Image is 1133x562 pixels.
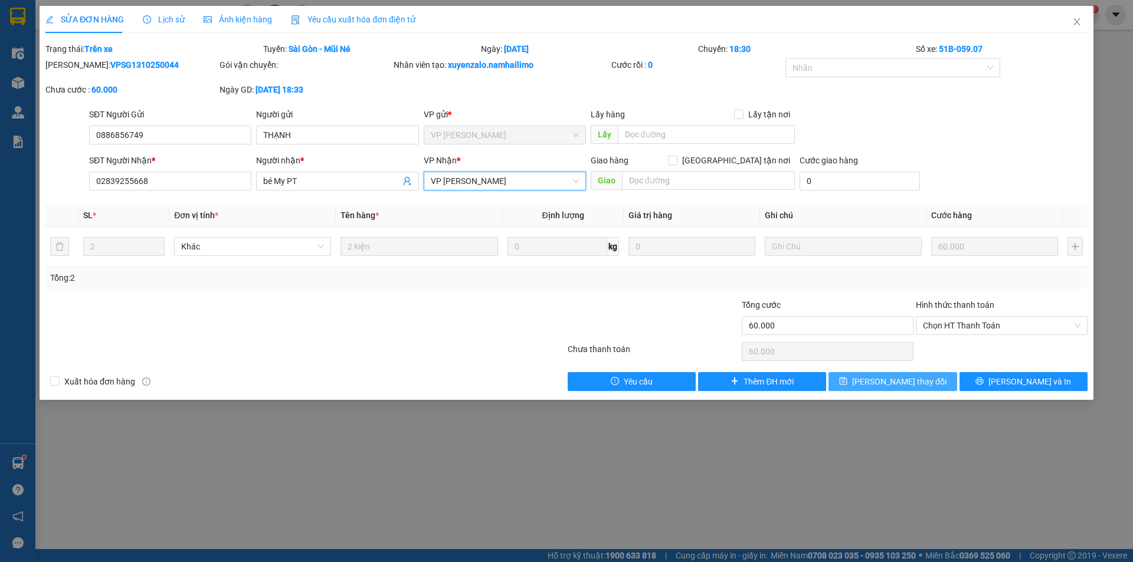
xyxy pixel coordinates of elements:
span: Tổng cước [742,300,781,310]
div: 0348072947 [113,52,208,69]
span: Cước hàng [931,211,972,220]
div: Chưa thanh toán [566,343,741,363]
div: Tổng: 2 [50,271,437,284]
span: printer [975,377,984,386]
div: trinh [113,38,208,52]
div: Nhân viên tạo: [394,58,609,71]
button: delete [50,237,69,256]
span: Gửi: [10,11,28,24]
div: Gói vận chuyển: [220,58,391,71]
div: Ngày: [480,42,698,55]
div: Cước rồi : [611,58,783,71]
b: [DATE] [504,44,529,54]
span: Giao [591,171,622,190]
span: Lấy hàng [591,110,625,119]
div: Tuyến: [262,42,480,55]
span: Lịch sử [143,15,185,24]
span: Lấy [591,125,618,144]
span: Yêu cầu [624,375,653,388]
b: 51B-059.07 [939,44,983,54]
span: exclamation-circle [611,377,619,386]
span: Lấy tận nơi [744,108,795,121]
span: Định lượng [542,211,584,220]
span: Chọn HT Thanh Toán [923,317,1080,334]
b: Sài Gòn - Mũi Né [289,44,351,54]
input: Dọc đường [618,125,795,144]
span: save [839,377,847,386]
span: user-add [402,176,412,186]
span: [PERSON_NAME] và In [988,375,1071,388]
span: Tên hàng [340,211,379,220]
div: VP [PERSON_NAME] [10,10,104,38]
div: Người nhận [256,154,418,167]
div: Chuyến: [697,42,915,55]
span: kg [607,237,619,256]
span: Đơn vị tính [174,211,218,220]
span: close [1072,17,1082,27]
input: Ghi Chú [765,237,922,256]
button: exclamation-circleYêu cầu [568,372,696,391]
b: Trên xe [84,44,113,54]
input: Cước giao hàng [800,172,920,190]
span: plus [731,377,739,386]
span: Giao hàng [591,156,628,165]
div: SĐT Người Gửi [89,108,251,121]
input: 0 [628,237,755,256]
input: VD: Bàn, Ghế [340,237,497,256]
div: 0377438928 [10,52,104,69]
span: Thêm ĐH mới [744,375,794,388]
span: Nhận: [113,11,141,24]
span: Xuất hóa đơn hàng [60,375,140,388]
span: VP Nhận [424,156,457,165]
input: Dọc đường [622,171,795,190]
b: 18:30 [729,44,751,54]
div: Số xe: [915,42,1089,55]
div: hà [10,38,104,52]
div: VP gửi [424,108,586,121]
button: save[PERSON_NAME] thay đổi [829,372,957,391]
span: picture [204,15,212,24]
span: Ảnh kiện hàng [204,15,272,24]
button: plusThêm ĐH mới [698,372,826,391]
th: Ghi chú [760,204,926,227]
b: [DATE] 18:33 [256,85,303,94]
div: SĐT Người Nhận [89,154,251,167]
b: xuyenzalo.namhailimo [448,60,533,70]
span: VP Phan Thiết [431,172,579,190]
button: printer[PERSON_NAME] và In [960,372,1088,391]
span: edit [45,15,54,24]
button: plus [1067,237,1083,256]
label: Cước giao hàng [800,156,858,165]
b: VPSG1310250044 [110,60,179,70]
b: 0 [648,60,653,70]
span: SỬA ĐƠN HÀNG [45,15,124,24]
input: 0 [931,237,1058,256]
span: clock-circle [143,15,151,24]
div: Chưa cước : [45,83,217,96]
span: [GEOGRAPHIC_DATA] tận nơi [677,154,795,167]
span: VP Phạm Ngũ Lão [431,126,579,144]
button: Close [1060,6,1093,39]
label: Hình thức thanh toán [916,300,994,310]
span: info-circle [142,377,150,386]
span: SL [83,211,93,220]
span: Yêu cầu xuất hóa đơn điện tử [291,15,415,24]
div: VP [PERSON_NAME] [113,10,208,38]
div: Ngày GD: [220,83,391,96]
div: Người gửi [256,108,418,121]
img: icon [291,15,300,25]
span: Khác [181,238,324,255]
div: Trạng thái: [44,42,262,55]
span: [PERSON_NAME] thay đổi [852,375,947,388]
div: 40.000 [9,76,106,90]
span: Giá trị hàng [628,211,672,220]
div: [PERSON_NAME]: [45,58,217,71]
span: CR : [9,77,27,90]
b: 60.000 [91,85,117,94]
